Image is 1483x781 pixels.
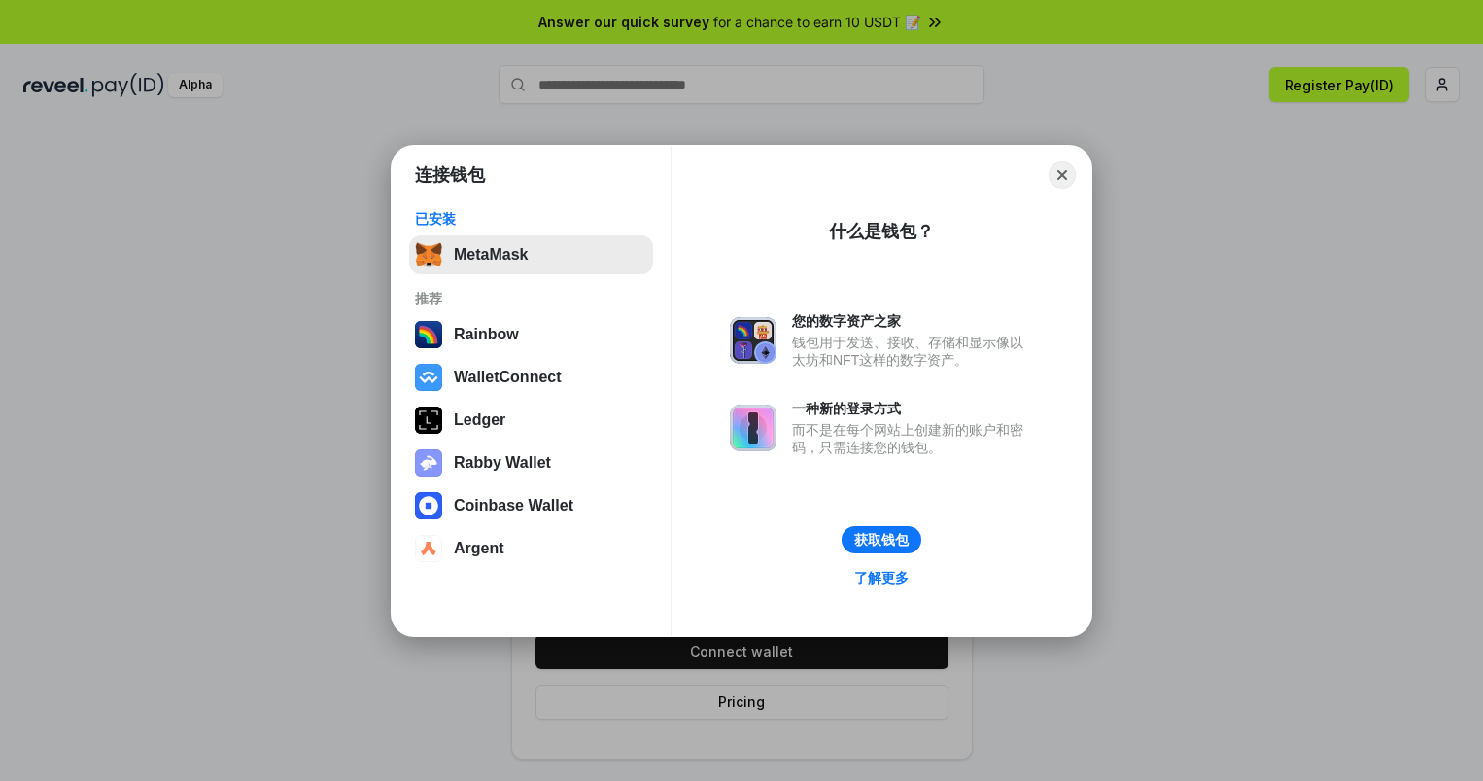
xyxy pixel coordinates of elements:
img: svg+xml,%3Csvg%20width%3D%2228%22%20height%3D%2228%22%20viewBox%3D%220%200%2028%2028%22%20fill%3D... [415,492,442,519]
button: MetaMask [409,235,653,274]
button: Coinbase Wallet [409,486,653,525]
button: Close [1049,161,1076,189]
h1: 连接钱包 [415,163,485,187]
div: 钱包用于发送、接收、存储和显示像以太坊和NFT这样的数字资产。 [792,334,1033,369]
div: 了解更多 [854,569,909,586]
img: svg+xml,%3Csvg%20xmlns%3D%22http%3A%2F%2Fwww.w3.org%2F2000%2Fsvg%22%20fill%3D%22none%22%20viewBox... [415,449,442,477]
img: svg+xml,%3Csvg%20width%3D%22120%22%20height%3D%22120%22%20viewBox%3D%220%200%20120%20120%22%20fil... [415,321,442,348]
img: svg+xml,%3Csvg%20xmlns%3D%22http%3A%2F%2Fwww.w3.org%2F2000%2Fsvg%22%20fill%3D%22none%22%20viewBox... [730,317,776,364]
button: Argent [409,529,653,568]
div: Ledger [454,411,505,429]
div: 已安装 [415,210,647,228]
div: WalletConnect [454,369,562,386]
button: WalletConnect [409,358,653,397]
img: svg+xml,%3Csvg%20xmlns%3D%22http%3A%2F%2Fwww.w3.org%2F2000%2Fsvg%22%20fill%3D%22none%22%20viewBox... [730,405,776,451]
button: 获取钱包 [842,526,921,553]
img: svg+xml,%3Csvg%20xmlns%3D%22http%3A%2F%2Fwww.w3.org%2F2000%2Fsvg%22%20width%3D%2228%22%20height%3... [415,407,442,434]
div: 什么是钱包？ [829,220,934,243]
div: 而不是在每个网站上创建新的账户和密码，只需连接您的钱包。 [792,421,1033,456]
div: MetaMask [454,246,528,264]
img: svg+xml,%3Csvg%20fill%3D%22none%22%20height%3D%2233%22%20viewBox%3D%220%200%2035%2033%22%20width%... [415,241,442,268]
div: Rabby Wallet [454,454,551,472]
img: svg+xml,%3Csvg%20width%3D%2228%22%20height%3D%2228%22%20viewBox%3D%220%200%2028%2028%22%20fill%3D... [415,364,442,391]
div: 一种新的登录方式 [792,400,1033,417]
div: 推荐 [415,290,647,307]
a: 了解更多 [843,565,920,590]
div: 获取钱包 [854,531,909,549]
img: svg+xml,%3Csvg%20width%3D%2228%22%20height%3D%2228%22%20viewBox%3D%220%200%2028%2028%22%20fill%3D... [415,535,442,562]
button: Rainbow [409,315,653,354]
button: Ledger [409,401,653,440]
div: Coinbase Wallet [454,497,573,515]
div: Argent [454,540,504,557]
div: 您的数字资产之家 [792,312,1033,330]
button: Rabby Wallet [409,444,653,482]
div: Rainbow [454,326,519,343]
